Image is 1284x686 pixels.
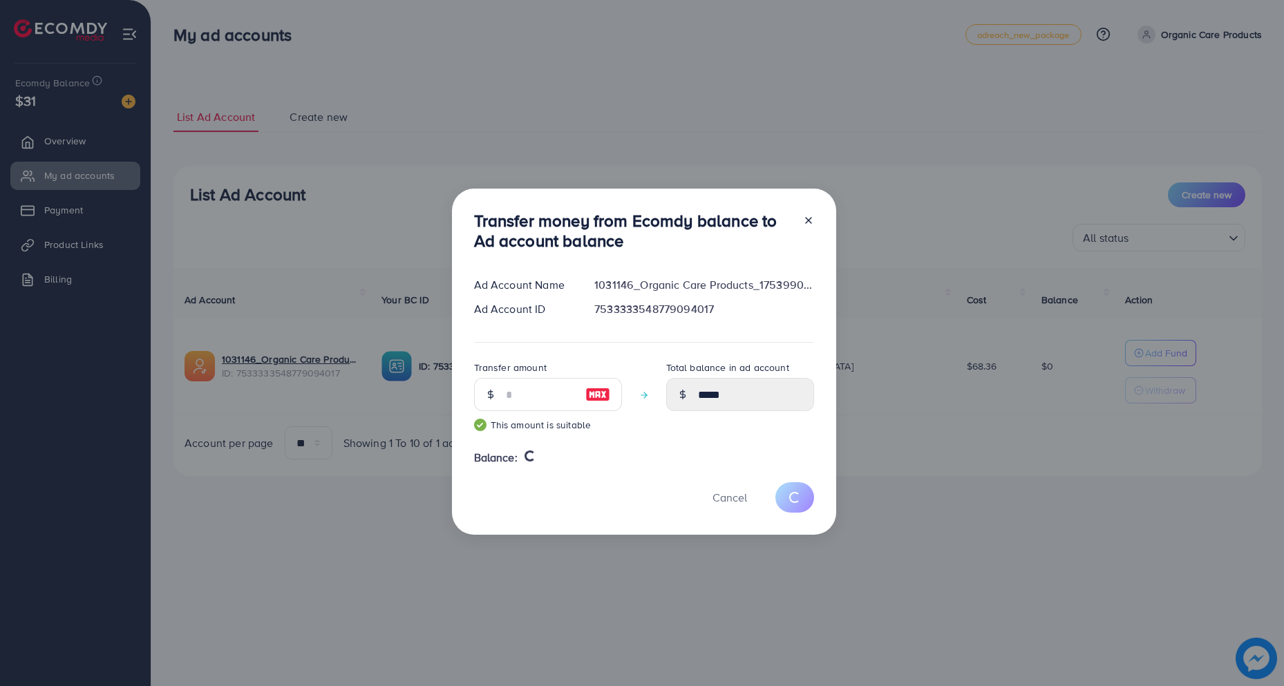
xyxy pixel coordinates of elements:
button: Cancel [695,482,764,512]
label: Total balance in ad account [666,361,789,374]
div: Ad Account Name [463,277,584,293]
img: guide [474,419,487,431]
div: Ad Account ID [463,301,584,317]
label: Transfer amount [474,361,547,374]
span: Balance: [474,450,518,466]
img: image [585,386,610,403]
div: 1031146_Organic Care Products_1753990938207 [583,277,824,293]
small: This amount is suitable [474,418,622,432]
span: Cancel [712,490,747,505]
h3: Transfer money from Ecomdy balance to Ad account balance [474,211,792,251]
div: 7533333548779094017 [583,301,824,317]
